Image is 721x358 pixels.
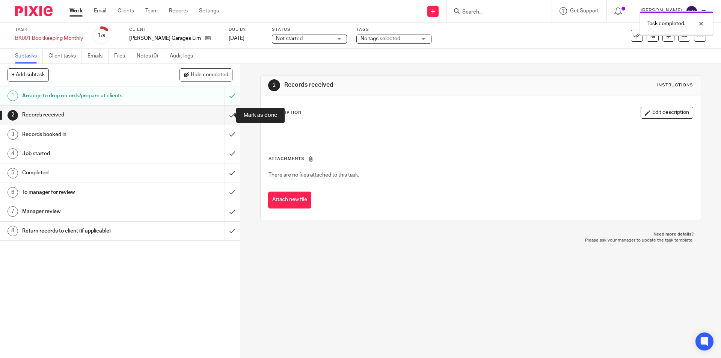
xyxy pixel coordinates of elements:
div: 8 [8,226,18,236]
div: Instructions [657,82,693,88]
a: Reports [169,7,188,15]
a: Work [69,7,83,15]
button: Edit description [641,107,693,119]
p: Need more details? [268,231,693,237]
button: Hide completed [179,68,232,81]
div: 2 [268,79,280,91]
a: Emails [87,49,109,63]
a: Team [145,7,158,15]
div: 4 [8,148,18,159]
div: 3 [8,129,18,140]
div: BK001 Bookkeeping Monthly [15,35,83,42]
img: svg%3E [686,5,698,17]
img: Pixie [15,6,53,16]
h1: Job started [22,148,152,159]
h1: Records received [22,109,152,121]
a: Subtasks [15,49,43,63]
p: Please ask your manager to update the task template. [268,237,693,243]
h1: To manager for review [22,187,152,198]
label: Task [15,27,83,33]
p: Task completed. [647,20,685,27]
span: Not started [276,36,303,41]
h1: Arrange to drop records/prepare at clients [22,90,152,101]
p: Description [268,110,302,116]
a: Email [94,7,106,15]
span: There are no files attached to this task. [268,172,359,178]
a: Notes (0) [137,49,164,63]
h1: Return records to client (if applicable) [22,225,152,237]
a: Settings [199,7,219,15]
div: 7 [8,206,18,217]
label: Due by [229,27,262,33]
h1: Completed [22,167,152,178]
span: [DATE] [229,36,244,41]
button: Attach new file [268,192,311,208]
div: 2 [8,110,18,121]
div: 1 [8,91,18,101]
a: Client tasks [48,49,82,63]
span: Attachments [268,157,305,161]
div: 6 [8,187,18,198]
label: Client [129,27,219,33]
a: Audit logs [170,49,199,63]
span: No tags selected [360,36,400,41]
div: 5 [8,168,18,178]
a: Clients [118,7,134,15]
h1: Records booked in [22,129,152,140]
p: [PERSON_NAME] Garages Limited [129,35,201,42]
button: + Add subtask [8,68,49,81]
div: 1 [98,31,105,40]
label: Status [272,27,347,33]
label: Tags [356,27,431,33]
span: Hide completed [191,72,228,78]
small: /8 [101,34,105,38]
h1: Manager review [22,206,152,217]
a: Files [114,49,131,63]
h1: Records received [284,81,497,89]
